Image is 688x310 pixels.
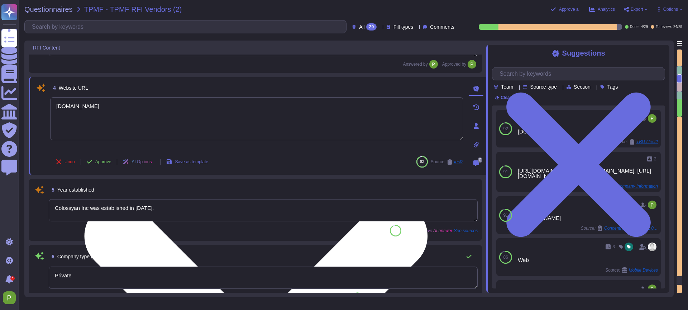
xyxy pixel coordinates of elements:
[50,85,56,90] span: 4
[10,276,15,281] div: 5
[478,158,482,163] span: 0
[49,267,478,289] textarea: Private
[648,285,656,293] img: user
[50,97,463,140] textarea: [DOMAIN_NAME]
[359,24,365,29] span: All
[648,243,656,251] img: user
[503,255,508,259] span: 86
[503,170,508,174] span: 91
[430,24,454,29] span: Comments
[468,60,476,69] img: user
[59,85,88,91] span: Website URL
[33,45,60,50] span: RFI Content
[503,213,508,217] span: 91
[454,229,478,233] span: See sources
[656,25,672,29] span: To review:
[648,114,656,123] img: user
[429,60,438,69] img: user
[641,25,648,29] span: 4 / 29
[28,20,346,33] input: Search by keywords
[393,24,413,29] span: Fill types
[496,67,665,80] input: Search by keywords
[366,23,377,30] div: 29
[503,127,508,131] span: 92
[49,254,54,259] span: 6
[598,7,615,11] span: Analytics
[3,291,16,304] img: user
[84,6,182,13] span: TPMF - TPMF RFI Vendors (2)
[648,201,656,209] img: user
[442,62,466,66] span: Approved by
[49,199,478,221] textarea: Colossyan Inc was established in [DATE].
[420,160,424,164] span: 92
[631,7,643,11] span: Export
[559,7,580,11] span: Approve all
[24,6,73,13] span: Questionnaires
[550,6,580,12] button: Approve all
[403,62,427,66] span: Answered by
[663,7,678,11] span: Options
[1,290,21,306] button: user
[673,25,682,29] span: 24 / 29
[393,229,397,232] span: 89
[589,6,615,12] button: Analytics
[49,187,54,192] span: 5
[630,25,640,29] span: Done:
